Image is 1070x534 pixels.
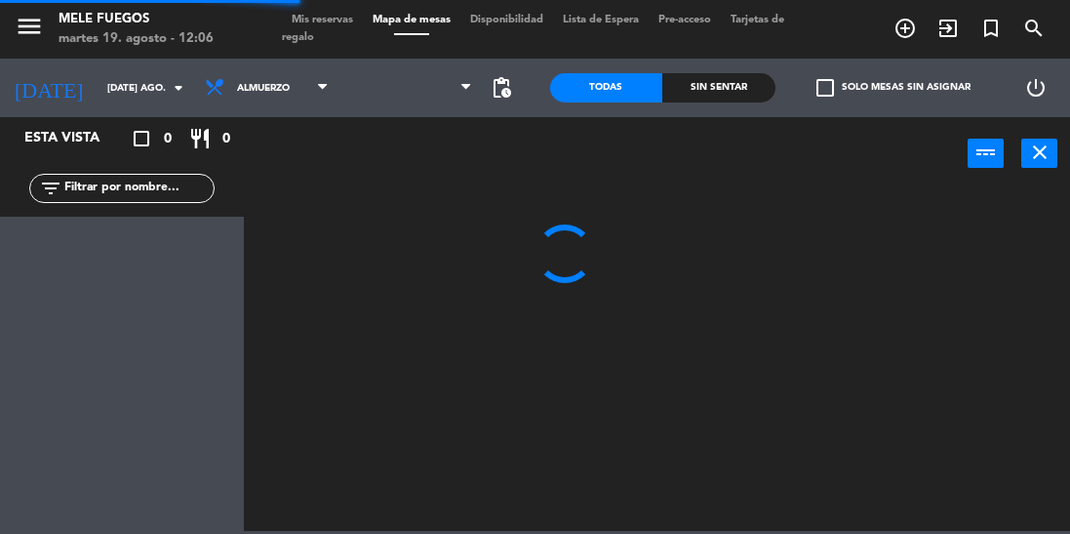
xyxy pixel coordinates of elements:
[1028,141,1051,164] i: close
[460,15,553,25] span: Disponibilidad
[662,73,775,103] div: Sin sentar
[164,128,172,150] span: 0
[1021,139,1057,168] button: close
[816,79,971,97] label: Solo mesas sin asignar
[553,15,649,25] span: Lista de Espera
[550,73,663,103] div: Todas
[490,76,513,100] span: pending_actions
[15,12,44,48] button: menu
[188,127,212,150] i: restaurant
[282,15,363,25] span: Mis reservas
[130,127,153,150] i: crop_square
[167,76,190,100] i: arrow_drop_down
[974,141,998,164] i: power_input
[10,127,140,150] div: Esta vista
[15,12,44,41] i: menu
[1022,17,1046,40] i: search
[62,178,214,199] input: Filtrar por nombre...
[936,17,960,40] i: exit_to_app
[1024,76,1048,100] i: power_settings_new
[649,15,721,25] span: Pre-acceso
[893,17,917,40] i: add_circle_outline
[237,83,290,94] span: Almuerzo
[222,128,230,150] span: 0
[968,139,1004,168] button: power_input
[979,17,1003,40] i: turned_in_not
[59,29,214,49] div: martes 19. agosto - 12:06
[39,177,62,200] i: filter_list
[363,15,460,25] span: Mapa de mesas
[59,10,214,29] div: Mele Fuegos
[816,79,834,97] span: check_box_outline_blank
